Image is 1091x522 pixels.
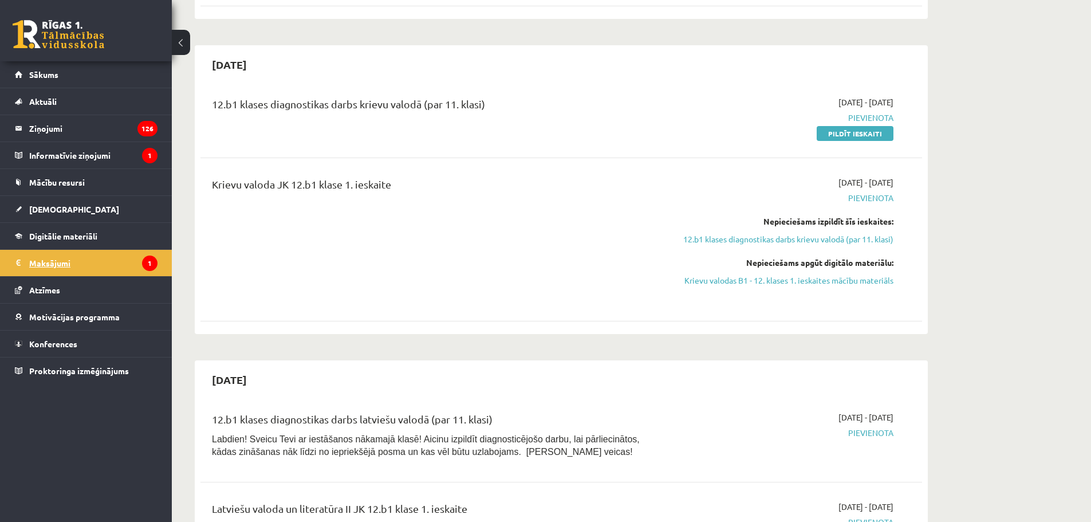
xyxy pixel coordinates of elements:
[200,366,258,393] h2: [DATE]
[29,250,157,276] legend: Maksājumi
[678,257,893,269] div: Nepieciešams apgūt digitālo materiālu:
[15,331,157,357] a: Konferences
[817,126,893,141] a: Pildīt ieskaiti
[678,112,893,124] span: Pievienota
[13,20,104,49] a: Rīgas 1. Tālmācības vidusskola
[142,256,157,271] i: 1
[678,192,893,204] span: Pievienota
[15,223,157,249] a: Digitālie materiāli
[29,115,157,142] legend: Ziņojumi
[15,169,157,195] a: Mācību resursi
[29,339,77,349] span: Konferences
[29,69,58,80] span: Sākums
[838,411,893,423] span: [DATE] - [DATE]
[15,277,157,303] a: Atzīmes
[142,148,157,163] i: 1
[29,366,129,376] span: Proktoringa izmēģinājums
[212,96,660,117] div: 12.b1 klases diagnostikas darbs krievu valodā (par 11. klasi)
[29,231,97,241] span: Digitālie materiāli
[29,285,60,295] span: Atzīmes
[200,51,258,78] h2: [DATE]
[678,274,893,286] a: Krievu valodas B1 - 12. klases 1. ieskaites mācību materiāls
[29,312,120,322] span: Motivācijas programma
[15,88,157,115] a: Aktuāli
[838,501,893,513] span: [DATE] - [DATE]
[29,96,57,107] span: Aktuāli
[15,196,157,222] a: [DEMOGRAPHIC_DATA]
[212,176,660,198] div: Krievu valoda JK 12.b1 klase 1. ieskaite
[15,358,157,384] a: Proktoringa izmēģinājums
[212,501,660,522] div: Latviešu valoda un literatūra II JK 12.b1 klase 1. ieskaite
[15,61,157,88] a: Sākums
[678,427,893,439] span: Pievienota
[212,434,640,457] span: Labdien! Sveicu Tevi ar iestāšanos nākamajā klasē! Aicinu izpildīt diagnosticējošo darbu, lai pār...
[29,142,157,168] legend: Informatīvie ziņojumi
[15,142,157,168] a: Informatīvie ziņojumi1
[29,204,119,214] span: [DEMOGRAPHIC_DATA]
[15,115,157,142] a: Ziņojumi126
[15,250,157,276] a: Maksājumi1
[137,121,157,136] i: 126
[212,411,660,433] div: 12.b1 klases diagnostikas darbs latviešu valodā (par 11. klasi)
[15,304,157,330] a: Motivācijas programma
[29,177,85,187] span: Mācību resursi
[838,176,893,189] span: [DATE] - [DATE]
[678,233,893,245] a: 12.b1 klases diagnostikas darbs krievu valodā (par 11. klasi)
[678,215,893,227] div: Nepieciešams izpildīt šīs ieskaites:
[838,96,893,108] span: [DATE] - [DATE]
